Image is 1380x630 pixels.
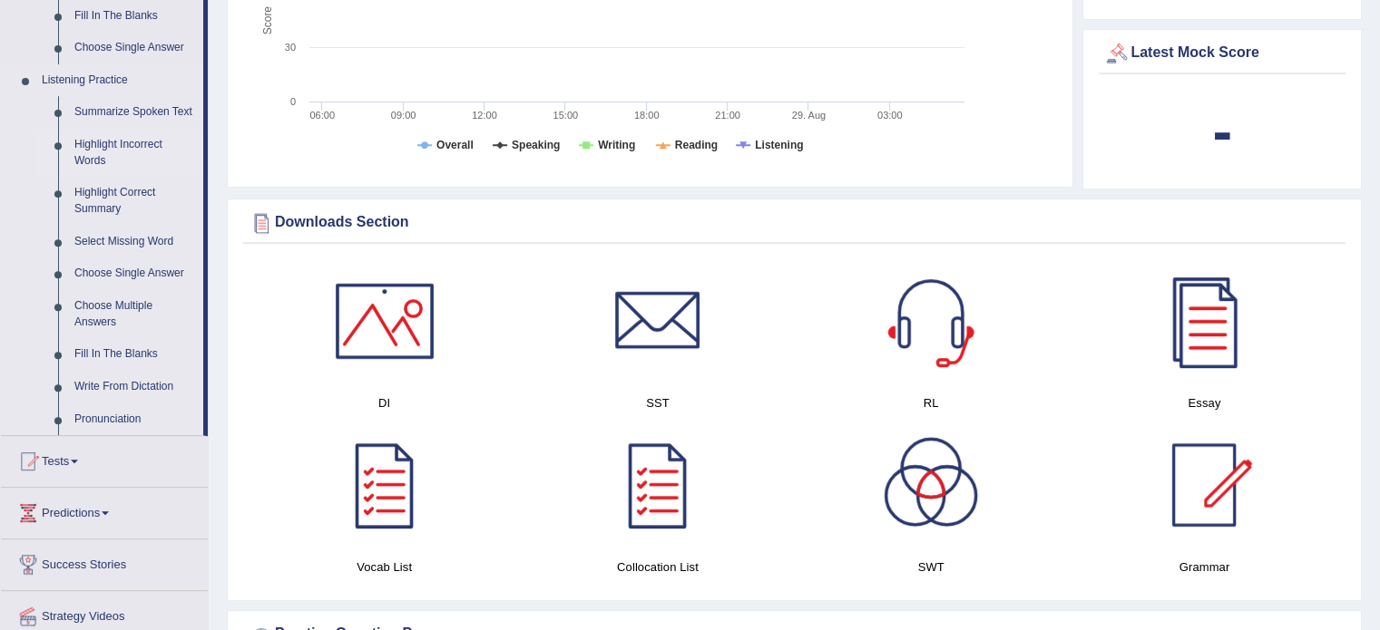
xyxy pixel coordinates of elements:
[66,226,203,258] a: Select Missing Word
[1103,40,1341,67] div: Latest Mock Score
[309,110,335,121] text: 06:00
[1077,557,1332,577] h4: Grammar
[34,64,203,97] a: Listening Practice
[877,110,903,121] text: 03:00
[391,110,416,121] text: 09:00
[66,257,203,290] a: Choose Single Answer
[804,393,1059,412] h4: RL
[248,209,1341,237] div: Downloads Section
[257,393,512,412] h4: DI
[66,96,203,129] a: Summarize Spoken Text
[66,371,203,403] a: Write From Dictation
[257,557,512,577] h4: Vocab List
[66,177,203,225] a: Highlight Correct Summary
[1077,393,1332,412] h4: Essay
[512,139,560,151] tspan: Speaking
[66,338,203,371] a: Fill In The Blanks
[290,96,296,107] text: 0
[804,557,1059,577] h4: SWT
[675,139,718,151] tspan: Reading
[1,436,208,481] a: Tests
[598,139,635,151] tspan: Writing
[66,290,203,338] a: Choose Multiple Answers
[1,488,208,533] a: Predictions
[436,139,474,151] tspan: Overall
[66,32,203,64] a: Choose Single Answer
[553,110,579,121] text: 15:00
[755,139,803,151] tspan: Listening
[472,110,497,121] text: 12:00
[1212,98,1232,164] b: -
[66,129,203,177] a: Highlight Incorrect Words
[261,6,274,35] tspan: Score
[1,539,208,585] a: Success Stories
[285,42,296,53] text: 30
[530,393,785,412] h4: SST
[66,403,203,436] a: Pronunciation
[715,110,740,121] text: 21:00
[530,557,785,577] h4: Collocation List
[792,110,826,121] tspan: 29. Aug
[634,110,660,121] text: 18:00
